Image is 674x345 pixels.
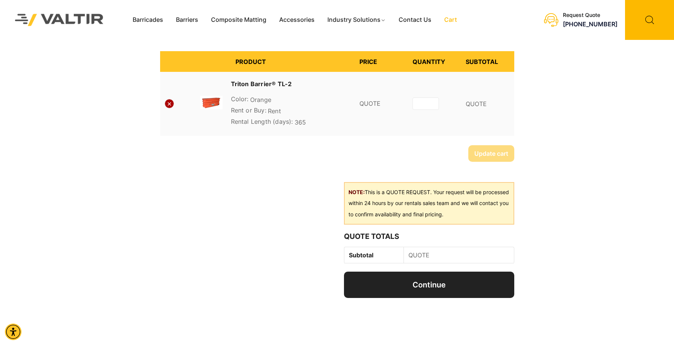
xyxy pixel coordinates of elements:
[408,51,461,72] th: Quantity
[413,97,439,110] input: Product quantity
[404,247,514,263] td: QUOTE
[273,14,321,26] a: Accessories
[344,272,514,298] a: Continue
[563,20,617,28] a: call (888) 496-3625
[5,324,21,340] div: Accessibility Menu
[231,106,266,115] dt: Rent or Buy:
[344,182,514,225] div: This is a QUOTE REQUEST. Your request will be processed within 24 hours by our rentals sales team...
[321,14,392,26] a: Industry Solutions
[438,14,463,26] a: Cart
[461,72,514,136] td: QUOTE
[392,14,438,26] a: Contact Us
[205,14,273,26] a: Composite Matting
[165,99,174,108] a: Remove Triton Barrier® TL-2 from cart
[231,117,293,126] dt: Rental Length (days):
[231,51,355,72] th: Product
[468,145,514,162] button: Update cart
[6,5,113,35] img: Valtir Rentals
[170,14,205,26] a: Barriers
[355,72,408,136] td: QUOTE
[563,12,617,18] div: Request Quote
[231,94,350,106] p: Orange
[126,14,170,26] a: Barricades
[348,189,365,195] b: NOTE:
[200,96,223,112] a: valtirrentals.com
[231,94,249,103] dt: Color:
[344,232,514,241] h2: Quote Totals
[461,51,514,72] th: Subtotal
[355,51,408,72] th: Price
[231,79,292,88] a: Triton Barrier® TL-2
[344,247,403,263] th: Subtotal
[231,106,350,117] p: Rent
